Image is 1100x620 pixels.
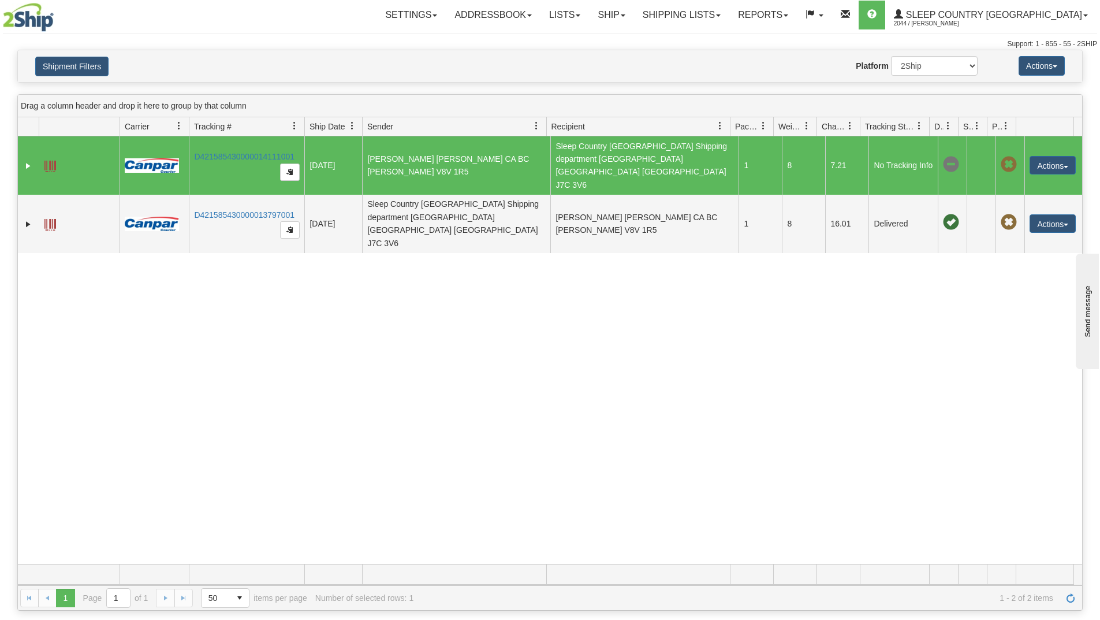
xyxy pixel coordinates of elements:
td: [DATE] [304,195,362,253]
span: Weight [778,121,803,132]
a: Label [44,155,56,174]
span: No Tracking Info [943,157,959,173]
div: Send message [9,10,107,18]
button: Copy to clipboard [280,164,300,181]
span: Delivery Status [934,121,944,132]
a: Sleep Country [GEOGRAPHIC_DATA] 2044 / [PERSON_NAME] [885,1,1097,29]
label: Platform [856,60,889,72]
span: Page of 1 [83,588,148,608]
a: Delivery Status filter column settings [938,116,958,136]
a: Ship Date filter column settings [342,116,362,136]
a: Shipping lists [634,1,729,29]
a: Recipient filter column settings [710,116,730,136]
td: No Tracking Info [868,136,938,195]
a: Carrier filter column settings [169,116,189,136]
div: Support: 1 - 855 - 55 - 2SHIP [3,39,1097,49]
span: Sleep Country [GEOGRAPHIC_DATA] [903,10,1082,20]
span: Page sizes drop down [201,588,249,608]
a: Pickup Status filter column settings [996,116,1016,136]
td: [PERSON_NAME] [PERSON_NAME] CA BC [PERSON_NAME] V8V 1R5 [362,136,550,195]
button: Actions [1030,214,1076,233]
td: 1 [739,136,782,195]
td: Sleep Country [GEOGRAPHIC_DATA] Shipping department [GEOGRAPHIC_DATA] [GEOGRAPHIC_DATA] [GEOGRAPH... [362,195,550,253]
span: Tracking # [194,121,232,132]
span: 1 - 2 of 2 items [422,593,1053,603]
a: D421585430000013797001 [194,210,294,220]
td: [DATE] [304,136,362,195]
span: Pickup Not Assigned [1001,214,1017,231]
button: Actions [1030,156,1076,175]
td: 1 [739,195,782,253]
iframe: chat widget [1073,251,1099,369]
a: D421585430000014111001 [194,152,294,161]
td: 16.01 [825,195,868,253]
button: Copy to clipboard [280,221,300,239]
img: 14 - Canpar [125,217,179,231]
a: Lists [540,1,589,29]
div: Number of selected rows: 1 [315,593,413,603]
td: [PERSON_NAME] [PERSON_NAME] CA BC [PERSON_NAME] V8V 1R5 [550,195,739,253]
a: Expand [23,160,34,172]
button: Shipment Filters [35,57,109,76]
a: Weight filter column settings [797,116,816,136]
span: 2044 / [PERSON_NAME] [894,18,980,29]
span: 50 [208,592,223,604]
span: Pickup Status [992,121,1002,132]
a: Sender filter column settings [527,116,546,136]
a: Tracking # filter column settings [285,116,304,136]
a: Charge filter column settings [840,116,860,136]
a: Reports [729,1,797,29]
span: Pickup Not Assigned [1001,157,1017,173]
span: Recipient [551,121,585,132]
span: items per page [201,588,307,608]
span: Tracking Status [865,121,915,132]
span: Page 1 [56,589,74,607]
span: Packages [735,121,759,132]
span: Shipment Issues [963,121,973,132]
img: logo2044.jpg [3,3,54,32]
span: Carrier [125,121,150,132]
a: Refresh [1061,589,1080,607]
div: grid grouping header [18,95,1082,117]
td: 8 [782,195,825,253]
a: Packages filter column settings [754,116,773,136]
a: Addressbook [446,1,540,29]
td: 7.21 [825,136,868,195]
span: Charge [822,121,846,132]
button: Actions [1019,56,1065,76]
a: Tracking Status filter column settings [909,116,929,136]
td: Delivered [868,195,938,253]
span: select [230,589,249,607]
td: 8 [782,136,825,195]
img: 14 - Canpar [125,158,179,173]
td: Sleep Country [GEOGRAPHIC_DATA] Shipping department [GEOGRAPHIC_DATA] [GEOGRAPHIC_DATA] [GEOGRAPH... [550,136,739,195]
span: Ship Date [310,121,345,132]
a: Label [44,214,56,232]
a: Shipment Issues filter column settings [967,116,987,136]
span: On time [943,214,959,231]
a: Settings [376,1,446,29]
input: Page 1 [107,589,130,607]
a: Ship [589,1,633,29]
a: Expand [23,218,34,230]
span: Sender [367,121,393,132]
